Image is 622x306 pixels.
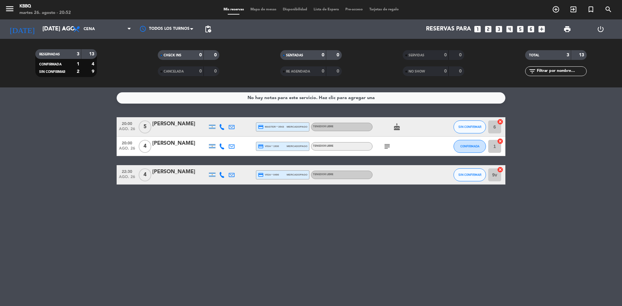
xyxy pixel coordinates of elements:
[366,8,402,11] span: Tarjetas de regalo
[563,25,571,33] span: print
[77,62,79,66] strong: 1
[536,68,586,75] input: Filtrar por nombre...
[393,123,401,131] i: cake
[39,70,65,74] span: SIN CONFIRMAR
[220,8,247,11] span: Mis reservas
[19,10,71,16] div: martes 26. agosto - 20:52
[313,145,333,147] span: Tenedor Libre
[342,8,366,11] span: Pre-acceso
[84,27,95,31] span: Cena
[152,168,207,176] div: [PERSON_NAME]
[247,8,280,11] span: Mapa de mesas
[287,144,307,148] span: mercadopago
[587,6,595,13] i: turned_in_not
[19,3,71,10] div: KBBQ
[495,25,503,33] i: looks_3
[5,22,39,36] i: [DATE]
[313,125,333,128] span: Tenedor Libre
[454,140,486,153] button: CONFIRMADA
[459,53,463,57] strong: 0
[199,69,202,74] strong: 0
[409,70,425,73] span: NO SHOW
[497,119,503,125] i: cancel
[258,124,284,130] span: master * 3543
[77,52,79,56] strong: 3
[444,53,447,57] strong: 0
[605,6,612,13] i: search
[258,143,279,149] span: visa * 1930
[280,8,310,11] span: Disponibilidad
[322,69,324,74] strong: 0
[584,19,617,39] div: LOG OUT
[139,140,151,153] span: 4
[497,138,503,144] i: cancel
[5,4,15,16] button: menu
[444,69,447,74] strong: 0
[528,67,536,75] i: filter_list
[39,63,62,66] span: CONFIRMADA
[199,53,202,57] strong: 0
[537,25,546,33] i: add_box
[570,6,577,13] i: exit_to_app
[214,53,218,57] strong: 0
[337,69,340,74] strong: 0
[248,94,375,102] div: No hay notas para este servicio. Haz clic para agregar una
[460,144,479,148] span: CONFIRMADA
[39,53,60,56] span: RESERVADAS
[119,127,135,134] span: ago. 26
[164,70,184,73] span: CANCELADA
[579,53,585,57] strong: 13
[92,69,96,74] strong: 9
[484,25,492,33] i: looks_two
[89,52,96,56] strong: 13
[383,142,391,150] i: subject
[516,25,524,33] i: looks_5
[139,120,151,133] span: 5
[5,4,15,14] i: menu
[258,172,279,178] span: visa * 0490
[337,53,340,57] strong: 0
[92,62,96,66] strong: 4
[258,124,264,130] i: credit_card
[139,168,151,181] span: 4
[119,146,135,154] span: ago. 26
[458,173,481,176] span: SIN CONFIRMAR
[505,25,514,33] i: looks_4
[322,53,324,57] strong: 0
[286,70,310,73] span: RE AGENDADA
[119,167,135,175] span: 22:30
[313,173,333,176] span: Tenedor Libre
[529,54,539,57] span: TOTAL
[473,25,482,33] i: looks_one
[597,25,605,33] i: power_settings_new
[409,54,424,57] span: SERVIDAS
[454,120,486,133] button: SIN CONFIRMAR
[552,6,560,13] i: add_circle_outline
[77,69,79,74] strong: 2
[459,69,463,74] strong: 0
[214,69,218,74] strong: 0
[458,125,481,129] span: SIN CONFIRMAR
[152,139,207,148] div: [PERSON_NAME]
[287,125,307,129] span: mercadopago
[527,25,535,33] i: looks_6
[287,173,307,177] span: mercadopago
[497,166,503,173] i: cancel
[204,25,212,33] span: pending_actions
[454,168,486,181] button: SIN CONFIRMAR
[426,26,471,32] span: Reservas para
[119,139,135,146] span: 20:00
[119,119,135,127] span: 20:00
[152,120,207,128] div: [PERSON_NAME]
[119,175,135,182] span: ago. 26
[258,172,264,178] i: credit_card
[258,143,264,149] i: credit_card
[286,54,303,57] span: SENTADAS
[164,54,181,57] span: CHECK INS
[310,8,342,11] span: Lista de Espera
[567,53,569,57] strong: 3
[60,25,68,33] i: arrow_drop_down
